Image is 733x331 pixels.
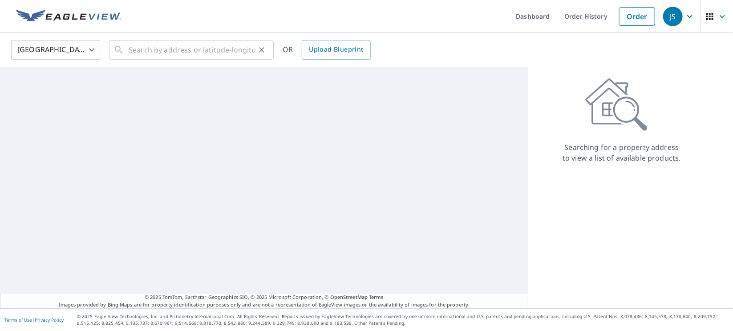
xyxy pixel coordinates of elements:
[145,294,384,301] span: © 2025 TomTom, Earthstar Geographics SIO, © 2025 Microsoft Corporation, ©
[309,44,363,55] span: Upload Blueprint
[4,317,64,323] p: |
[619,7,655,26] a: Order
[4,317,32,323] a: Terms of Use
[330,294,368,300] a: OpenStreetMap
[302,40,370,60] a: Upload Blueprint
[369,294,384,300] a: Terms
[16,10,121,23] img: EV Logo
[283,40,371,60] div: OR
[562,142,681,163] p: Searching for a property address to view a list of available products.
[77,313,729,327] p: © 2025 Eagle View Technologies, Inc. and Pictometry International Corp. All Rights Reserved. Repo...
[663,7,683,26] div: JS
[35,317,64,323] a: Privacy Policy
[255,44,268,56] button: Clear
[129,37,255,62] input: Search by address or latitude-longitude
[11,37,100,62] div: [GEOGRAPHIC_DATA]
